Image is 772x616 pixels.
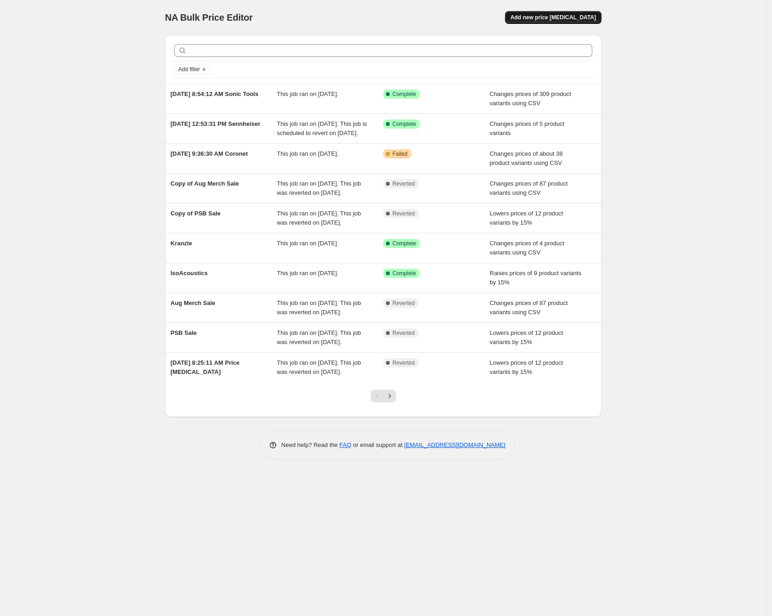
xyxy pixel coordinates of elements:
[490,90,571,107] span: Changes prices of 309 product variants using CSV
[392,270,416,277] span: Complete
[511,14,596,21] span: Add new price [MEDICAL_DATA]
[383,390,396,402] button: Next
[490,210,563,226] span: Lowers prices of 12 product variants by 15%
[170,210,221,217] span: Copy of PSB Sale
[170,300,216,306] span: Aug Merch Sale
[490,150,563,166] span: Changes prices of about 38 product variants using CSV
[277,180,361,196] span: This job ran on [DATE]. This job was reverted on [DATE].
[371,390,396,402] nav: Pagination
[490,180,568,196] span: Changes prices of 87 product variants using CSV
[490,120,565,136] span: Changes prices of 5 product variants
[490,300,568,316] span: Changes prices of 87 product variants using CSV
[174,64,211,75] button: Add filter
[277,210,361,226] span: This job ran on [DATE]. This job was reverted on [DATE].
[178,66,200,73] span: Add filter
[392,180,415,187] span: Reverted
[392,150,408,158] span: Failed
[392,210,415,217] span: Reverted
[165,12,253,23] span: NA Bulk Price Editor
[392,90,416,98] span: Complete
[352,441,404,448] span: or email support at
[490,329,563,345] span: Lowers prices of 12 product variants by 15%
[281,441,340,448] span: Need help? Read the
[170,120,261,127] span: [DATE] 12:53:31 PM Sennheiser
[170,180,239,187] span: Copy of Aug Merch Sale
[277,150,339,157] span: This job ran on [DATE].
[170,240,192,247] span: Kranzle
[392,329,415,337] span: Reverted
[170,90,258,97] span: [DATE] 8:54:12 AM Sonic Tools
[277,329,361,345] span: This job ran on [DATE]. This job was reverted on [DATE].
[277,240,339,247] span: This job ran on [DATE].
[277,359,361,375] span: This job ran on [DATE]. This job was reverted on [DATE].
[340,441,352,448] a: FAQ
[170,359,239,375] span: [DATE] 8:25:11 AM Price [MEDICAL_DATA]
[277,300,361,316] span: This job ran on [DATE]. This job was reverted on [DATE].
[392,300,415,307] span: Reverted
[277,90,339,97] span: This job ran on [DATE].
[490,240,565,256] span: Changes prices of 4 product variants using CSV
[170,150,248,157] span: [DATE] 9:36:30 AM Coronet
[505,11,602,24] button: Add new price [MEDICAL_DATA]
[490,270,581,286] span: Raises prices of 9 product variants by 15%
[490,359,563,375] span: Lowers prices of 12 product variants by 15%
[392,240,416,247] span: Complete
[404,441,505,448] a: [EMAIL_ADDRESS][DOMAIN_NAME]
[170,270,208,277] span: IsoAcoustics
[277,270,339,277] span: This job ran on [DATE].
[392,120,416,128] span: Complete
[392,359,415,367] span: Reverted
[170,329,197,336] span: PSB Sale
[277,120,367,136] span: This job ran on [DATE]. This job is scheduled to revert on [DATE].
